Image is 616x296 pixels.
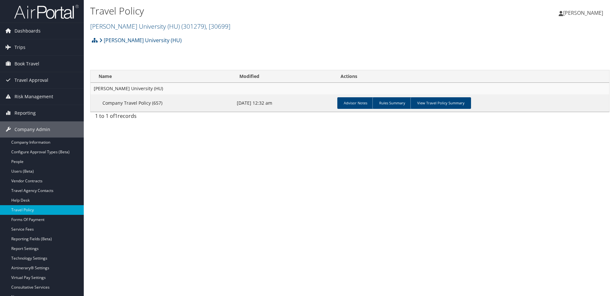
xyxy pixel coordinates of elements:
th: Modified: activate to sort column ascending [234,70,335,83]
img: airportal-logo.png [14,4,79,19]
th: Actions [335,70,609,83]
span: Company Admin [14,121,50,138]
td: [PERSON_NAME] University (HU) [91,83,609,94]
span: Dashboards [14,23,41,39]
span: Travel Approval [14,72,48,88]
td: Company Travel Policy (657) [91,94,234,112]
span: 1 [115,112,118,119]
span: [PERSON_NAME] [563,9,603,16]
a: View Travel Policy Summary [410,97,471,109]
div: 1 to 1 of records [95,112,215,123]
span: ( 301279 ) [181,22,206,31]
a: Advisor Notes [337,97,374,109]
a: [PERSON_NAME] University (HU) [99,34,182,47]
span: Reporting [14,105,36,121]
span: , [ 30699 ] [206,22,230,31]
span: Risk Management [14,89,53,105]
span: Book Travel [14,56,39,72]
td: [DATE] 12:32 am [234,94,335,112]
th: Name: activate to sort column ascending [91,70,234,83]
h1: Travel Policy [90,4,437,18]
a: Rules Summary [372,97,412,109]
a: [PERSON_NAME] [559,3,610,23]
span: Trips [14,39,25,55]
a: [PERSON_NAME] University (HU) [90,22,230,31]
